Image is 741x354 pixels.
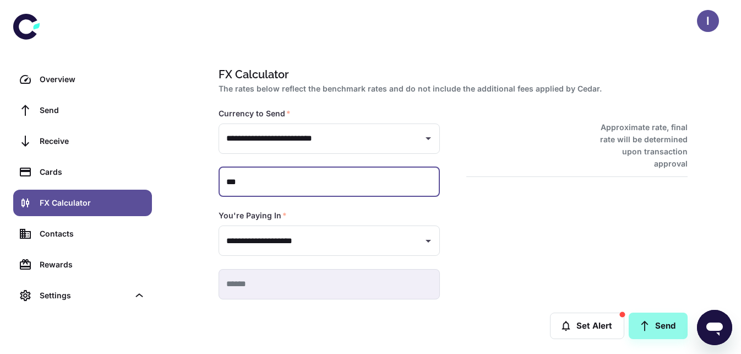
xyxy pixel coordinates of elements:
div: Send [40,104,145,116]
a: Contacts [13,221,152,247]
div: Cards [40,166,145,178]
button: Open [421,131,436,146]
label: Currency to Send [219,108,291,119]
div: FX Calculator [40,197,145,209]
a: Send [629,313,688,339]
button: Set Alert [550,313,624,339]
div: Settings [13,282,152,309]
a: Send [13,97,152,124]
div: Overview [40,73,145,85]
button: Open [421,233,436,249]
div: Rewards [40,259,145,271]
label: You're Paying In [219,210,287,221]
a: Receive [13,128,152,154]
a: Overview [13,66,152,93]
div: Settings [40,289,129,302]
h1: FX Calculator [219,66,683,83]
div: Contacts [40,228,145,240]
button: I [697,10,719,32]
a: Cards [13,159,152,185]
h6: Approximate rate, final rate will be determined upon transaction approval [588,121,688,170]
div: Receive [40,135,145,147]
a: FX Calculator [13,190,152,216]
iframe: Button to launch messaging window [697,310,732,345]
a: Rewards [13,251,152,278]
